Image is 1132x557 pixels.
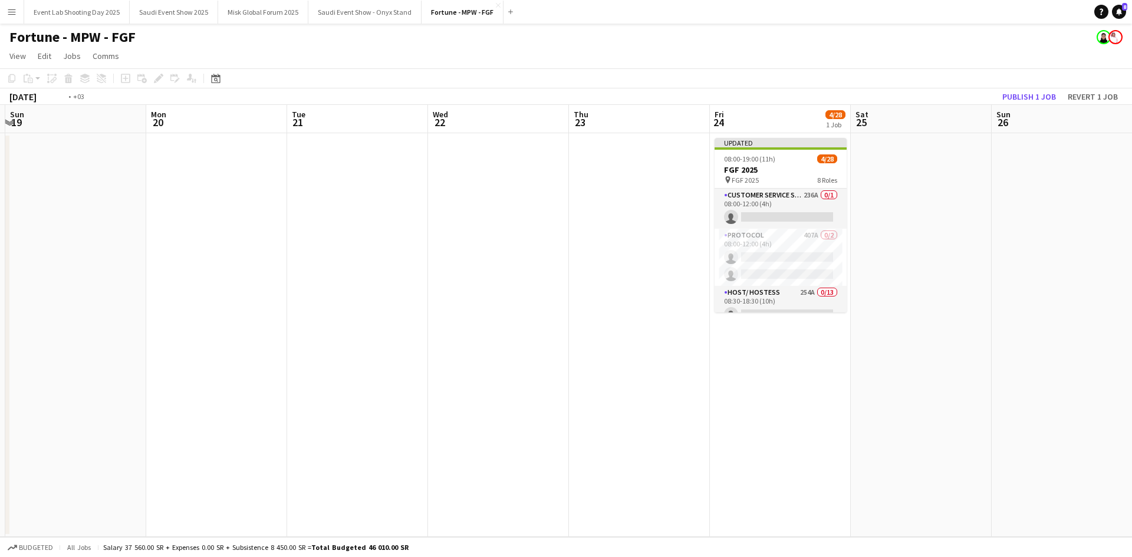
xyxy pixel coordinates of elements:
[130,1,218,24] button: Saudi Event Show 2025
[38,51,51,61] span: Edit
[1063,89,1123,104] button: Revert 1 job
[311,543,409,552] span: Total Budgeted 46 010.00 SR
[998,89,1061,104] button: Publish 1 job
[103,543,409,552] div: Salary 37 560.00 SR + Expenses 0.00 SR + Subsistence 8 450.00 SR =
[9,91,37,103] div: [DATE]
[24,1,130,24] button: Event Lab Shooting Day 2025
[93,51,119,61] span: Comms
[1112,5,1126,19] a: 8
[422,1,504,24] button: Fortune - MPW - FGF
[63,51,81,61] span: Jobs
[1108,30,1123,44] app-user-avatar: Yousef Alotaibi
[58,48,85,64] a: Jobs
[308,1,422,24] button: Saudi Event Show - Onyx Stand
[1122,3,1127,11] span: 8
[218,1,308,24] button: Misk Global Forum 2025
[33,48,56,64] a: Edit
[65,543,93,552] span: All jobs
[6,541,55,554] button: Budgeted
[88,48,124,64] a: Comms
[19,543,53,552] span: Budgeted
[73,92,84,101] div: +03
[9,28,136,46] h1: Fortune - MPW - FGF
[5,48,31,64] a: View
[1097,30,1111,44] app-user-avatar: Reem Al Shorafa
[9,51,26,61] span: View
